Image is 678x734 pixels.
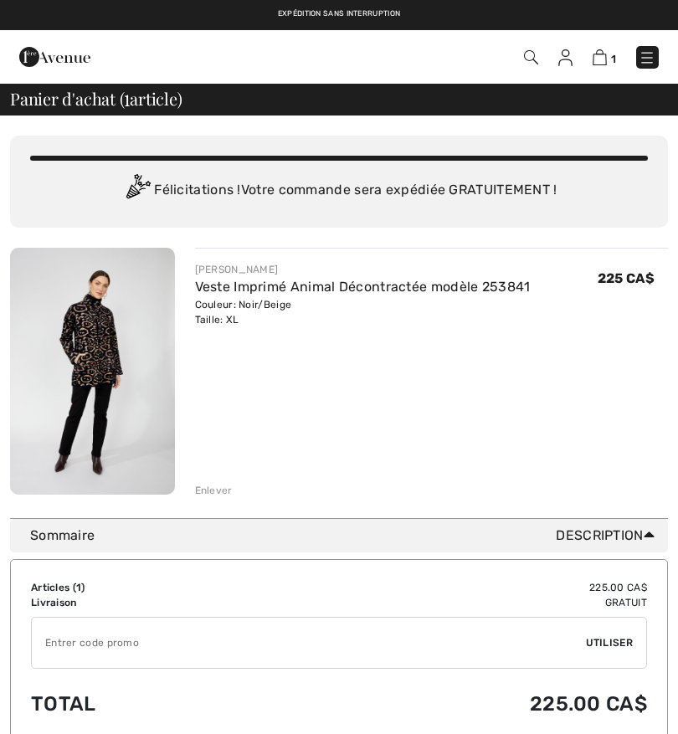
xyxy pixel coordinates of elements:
td: Articles ( ) [31,580,250,595]
td: Gratuit [250,595,647,610]
td: Total [31,675,250,732]
img: Panier d'achat [593,49,607,65]
img: Recherche [524,50,538,64]
img: Congratulation2.svg [121,174,154,208]
span: Description [556,526,661,546]
td: Livraison [31,595,250,610]
span: 1 [124,86,130,108]
img: 1ère Avenue [19,40,90,74]
div: Sommaire [30,526,661,546]
div: [PERSON_NAME] [195,262,531,277]
span: Panier d'achat ( article) [10,90,182,107]
td: 225.00 CA$ [250,675,647,732]
a: Veste Imprimé Animal Décontractée modèle 253841 [195,279,531,295]
img: Mes infos [558,49,573,66]
img: Menu [639,49,655,66]
a: 1ère Avenue [19,48,90,64]
div: Enlever [195,483,233,498]
td: 225.00 CA$ [250,580,647,595]
span: Utiliser [586,635,633,650]
img: Veste Imprimé Animal Décontractée modèle 253841 [10,248,175,495]
div: Félicitations ! Votre commande sera expédiée GRATUITEMENT ! [30,174,648,208]
input: Code promo [32,618,586,668]
div: Couleur: Noir/Beige Taille: XL [195,297,531,327]
a: 1 [593,47,616,67]
span: 1 [611,53,616,65]
span: 1 [76,582,81,593]
span: 225 CA$ [598,270,655,286]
